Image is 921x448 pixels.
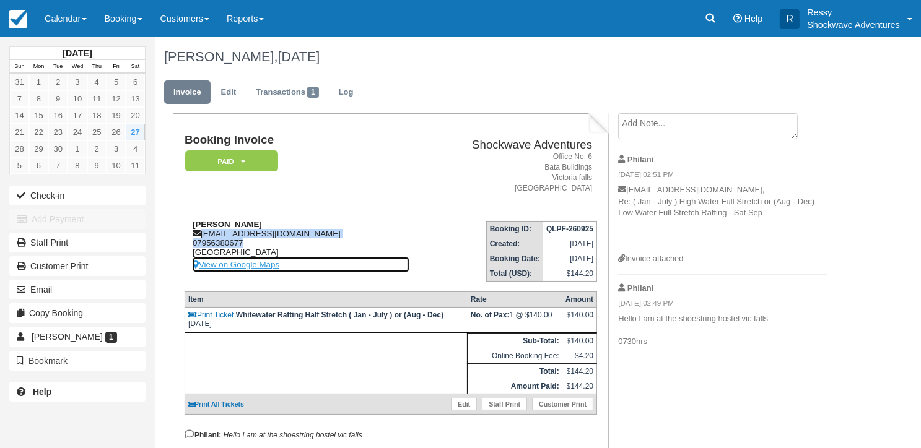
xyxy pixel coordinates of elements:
a: 26 [107,124,126,140]
th: Total: [468,364,562,379]
th: Mon [29,60,48,74]
button: Copy Booking [9,303,146,323]
div: Invoice attached [618,253,827,265]
td: $144.20 [543,266,597,282]
h1: Booking Invoice [185,134,409,147]
p: [EMAIL_ADDRESS][DOMAIN_NAME], Re: ( Jan - July ) High Water Full Stretch or (Aug - Dec) Low Water... [618,184,827,253]
a: 28 [10,140,29,157]
td: Online Booking Fee: [468,348,562,364]
a: 3 [107,140,126,157]
th: Booking ID: [486,222,543,237]
a: 23 [48,124,68,140]
strong: Whitewater Rafting Half Stretch ( Jan - July ) or (Aug - Dec) [236,311,443,319]
span: [PERSON_NAME] [32,332,103,342]
a: 7 [10,90,29,107]
th: Sat [126,60,145,74]
em: Paid [185,150,278,172]
a: Print Ticket [188,311,234,319]
a: 7 [48,157,68,174]
a: Staff Print [482,398,527,410]
button: Bookmark [9,351,146,371]
h1: [PERSON_NAME], [164,50,836,64]
td: [DATE] [543,251,597,266]
a: 4 [87,74,107,90]
a: 31 [10,74,29,90]
a: 8 [68,157,87,174]
a: 5 [10,157,29,174]
a: 11 [87,90,107,107]
th: Total (USD): [486,266,543,282]
a: 19 [107,107,126,124]
th: Wed [68,60,87,74]
strong: Philani [627,155,653,164]
a: Edit [212,80,245,105]
button: Check-in [9,186,146,205]
th: Item [185,292,467,308]
a: 29 [29,140,48,157]
a: Customer Print [9,256,146,276]
b: Help [33,387,51,397]
strong: Philani: [185,431,221,439]
a: Transactions1 [247,80,328,105]
a: 1 [68,140,87,157]
h2: Shockwave Adventures [414,139,592,152]
strong: Philani [627,283,653,293]
a: 18 [87,107,107,124]
a: 6 [126,74,145,90]
a: 2 [48,74,68,90]
th: Thu [87,60,107,74]
a: 9 [87,157,107,174]
a: 4 [126,140,145,157]
th: Fri [107,60,126,74]
span: Help [744,14,763,24]
a: Print All Tickets [188,400,244,408]
a: 20 [126,107,145,124]
th: Sub-Total: [468,334,562,349]
a: 24 [68,124,87,140]
div: R [780,9,800,29]
a: 2 [87,140,107,157]
a: 27 [126,124,145,140]
i: Help [733,14,742,23]
a: 25 [87,124,107,140]
strong: No. of Pax [471,311,510,319]
a: Customer Print [532,398,593,410]
a: 5 [107,74,126,90]
div: $140.00 [565,311,593,329]
th: Sun [10,60,29,74]
a: 3 [68,74,87,90]
a: 15 [29,107,48,124]
td: [DATE] [185,308,467,333]
strong: QLPF-260925 [546,225,593,233]
span: 1 [105,332,117,343]
a: Help [9,382,146,402]
a: Edit [451,398,477,410]
td: $4.20 [562,348,597,364]
td: 1 @ $140.00 [468,308,562,333]
a: 13 [126,90,145,107]
a: 14 [10,107,29,124]
a: 6 [29,157,48,174]
a: 17 [68,107,87,124]
a: 16 [48,107,68,124]
a: Staff Print [9,233,146,252]
span: 1 [307,87,319,98]
td: $140.00 [562,334,597,349]
p: Hello I am at the shoestring hostel vic falls 0730hrs [618,313,827,348]
th: Tue [48,60,68,74]
a: View on Google Maps [193,257,409,272]
a: 12 [107,90,126,107]
a: 21 [10,124,29,140]
a: 10 [107,157,126,174]
em: [DATE] 02:51 PM [618,170,827,183]
a: 10 [68,90,87,107]
td: $144.20 [562,364,597,379]
a: 30 [48,140,68,157]
strong: [DATE] [63,48,92,58]
img: checkfront-main-nav-mini-logo.png [9,10,27,28]
p: Ressy [807,6,900,19]
a: Paid [185,150,274,173]
address: Office No. 6 Bata Buildings Victoria falls [GEOGRAPHIC_DATA] [414,152,592,194]
a: Log [330,80,363,105]
a: 9 [48,90,68,107]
